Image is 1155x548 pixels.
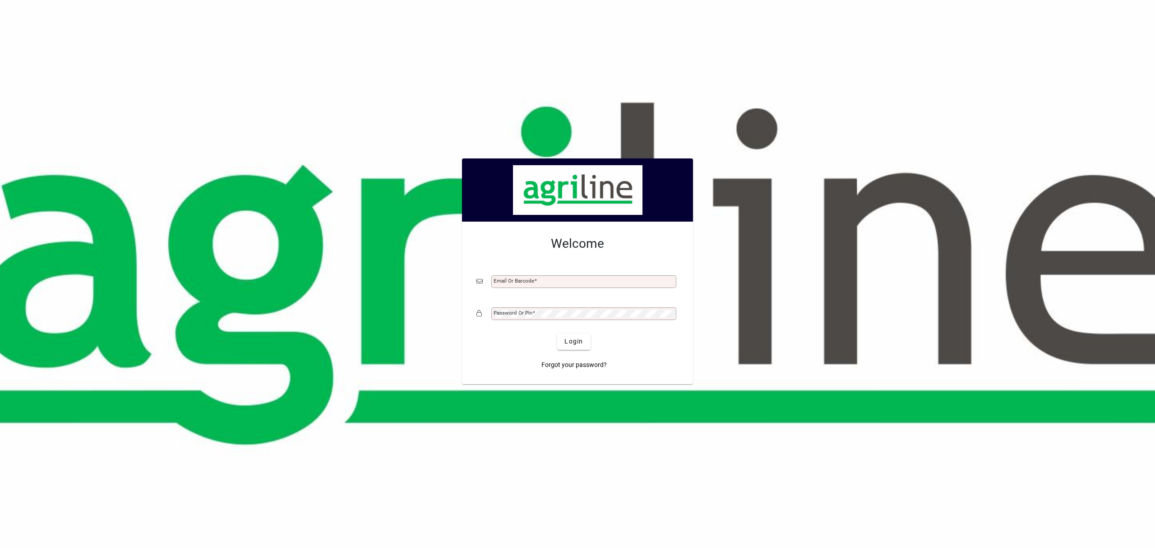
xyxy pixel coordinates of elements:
mat-label: Password or Pin [494,310,532,316]
a: Forgot your password? [538,357,610,373]
span: Login [564,337,583,346]
h2: Welcome [476,236,679,251]
mat-label: Email or Barcode [494,278,534,284]
button: Login [557,334,590,350]
span: Forgot your password? [541,360,607,370]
